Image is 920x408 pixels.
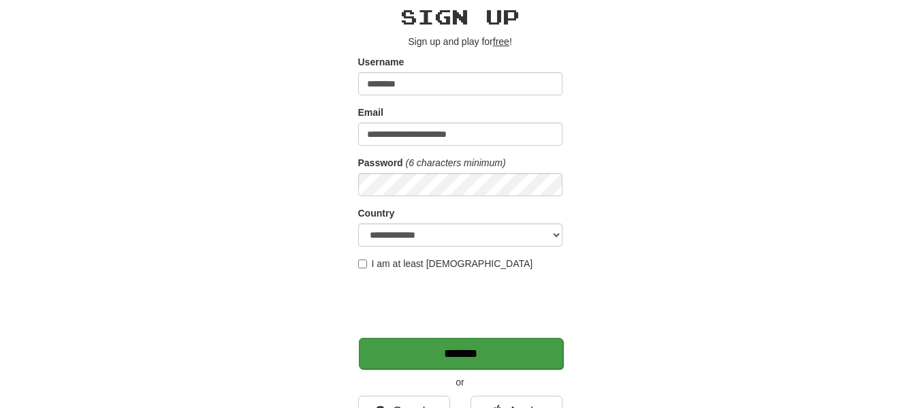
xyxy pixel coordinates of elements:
label: Username [358,55,405,69]
p: Sign up and play for ! [358,35,562,48]
label: I am at least [DEMOGRAPHIC_DATA] [358,257,533,270]
iframe: reCAPTCHA [358,277,565,330]
label: Country [358,206,395,220]
u: free [493,36,509,47]
input: I am at least [DEMOGRAPHIC_DATA] [358,260,367,268]
h2: Sign up [358,5,562,28]
label: Email [358,106,383,119]
label: Password [358,156,403,170]
em: (6 characters minimum) [406,157,506,168]
p: or [358,375,562,389]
